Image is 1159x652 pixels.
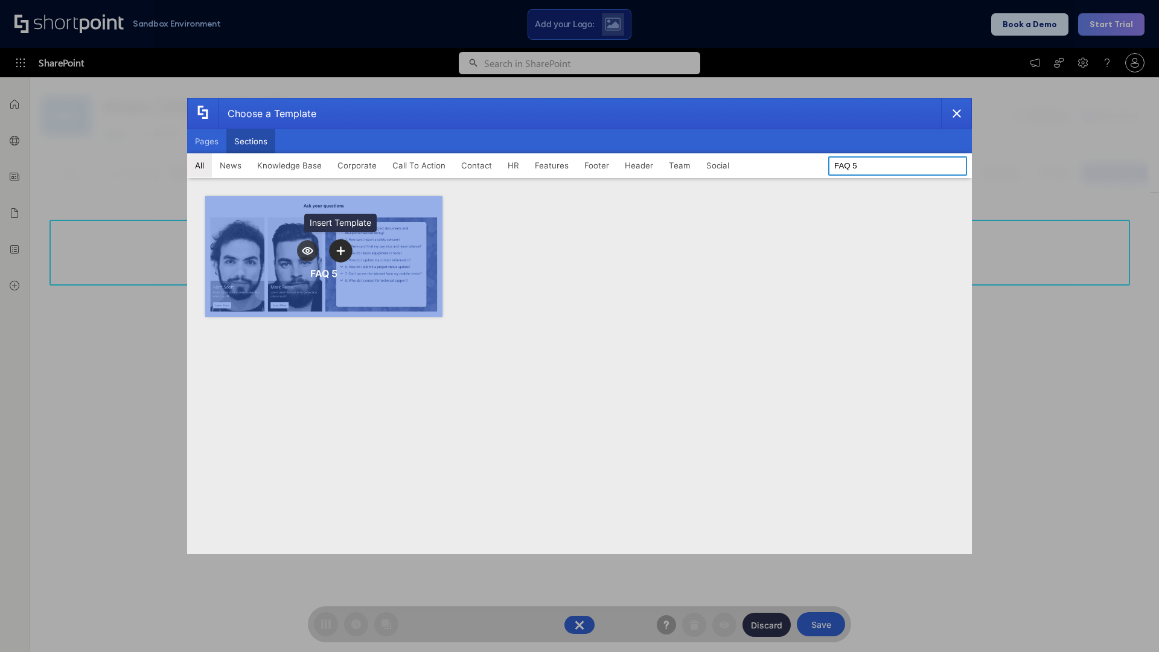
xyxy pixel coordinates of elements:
div: Choose a Template [218,98,316,129]
button: News [212,153,249,177]
div: template selector [187,98,972,554]
button: Social [698,153,737,177]
button: Call To Action [385,153,453,177]
button: Footer [576,153,617,177]
button: Corporate [330,153,385,177]
iframe: Chat Widget [1099,594,1159,652]
button: Sections [226,129,275,153]
button: Header [617,153,661,177]
button: Team [661,153,698,177]
button: Knowledge Base [249,153,330,177]
button: HR [500,153,527,177]
button: Contact [453,153,500,177]
button: Pages [187,129,226,153]
button: All [187,153,212,177]
div: FAQ 5 [310,267,337,280]
button: Features [527,153,576,177]
input: Search [828,156,967,176]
